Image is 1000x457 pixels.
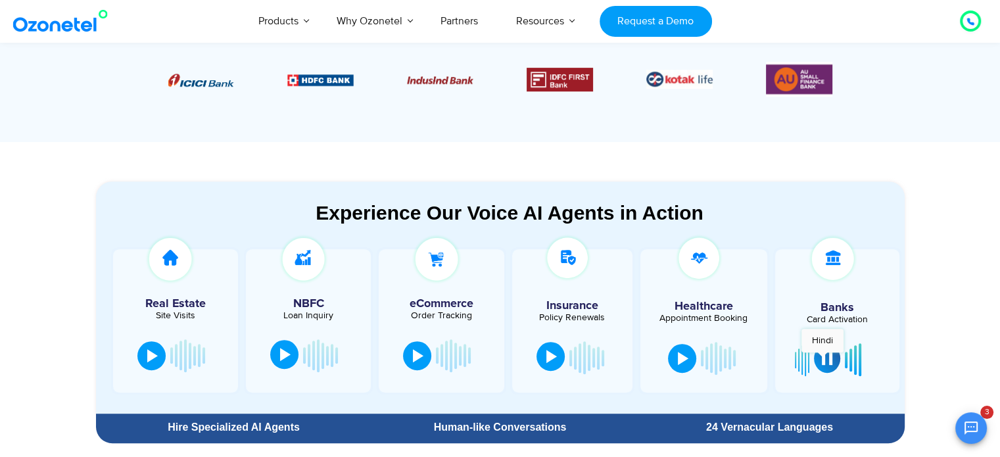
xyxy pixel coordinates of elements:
div: Card Activation [782,315,893,324]
h5: Banks [782,302,893,314]
div: Appointment Booking [650,314,757,323]
div: 1 / 6 [168,72,234,87]
h5: NBFC [252,298,364,310]
h5: Insurance [519,300,626,312]
img: Picture12.png [527,68,593,91]
div: 5 / 6 [646,70,713,89]
div: 6 / 6 [766,62,832,97]
h5: Healthcare [650,301,757,312]
div: 2 / 6 [287,72,354,87]
div: 24 Vernacular Languages [641,422,897,433]
div: Order Tracking [385,311,497,320]
div: 3 / 6 [407,72,473,87]
div: Site Visits [120,311,231,320]
h5: eCommerce [385,298,497,310]
button: Open chat [955,412,987,444]
div: Image Carousel [168,62,832,97]
div: Human-like Conversations [371,422,628,433]
img: Picture13.png [766,62,832,97]
div: Loan Inquiry [252,311,364,320]
img: Picture8.png [168,74,234,87]
span: 3 [980,406,993,419]
img: Picture9.png [287,74,354,85]
div: 4 / 6 [527,68,593,91]
div: Policy Renewals [519,313,626,322]
a: Request a Demo [600,6,712,37]
img: Picture10.png [407,76,473,84]
div: Experience Our Voice AI Agents in Action [109,201,911,224]
div: Hire Specialized AI Agents [103,422,366,433]
img: Picture26.jpg [646,70,713,89]
h5: Real Estate [120,298,231,310]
